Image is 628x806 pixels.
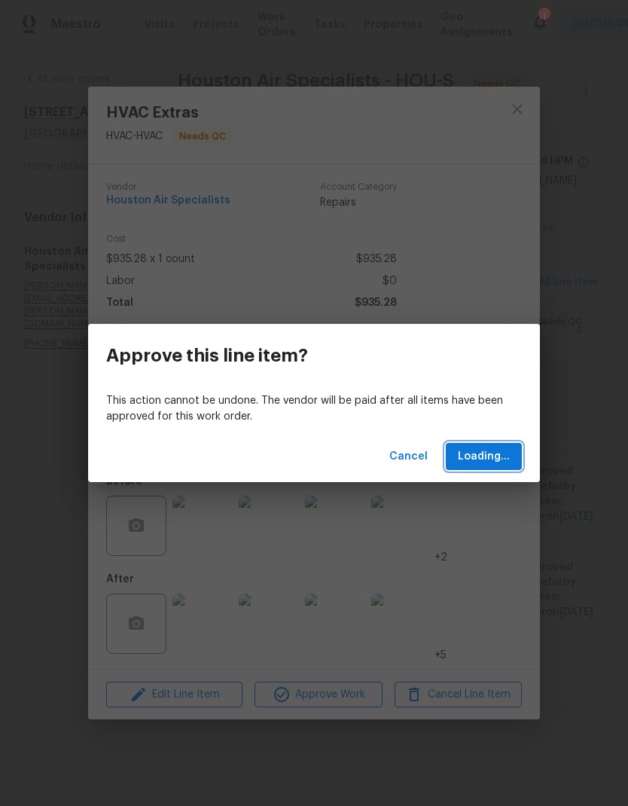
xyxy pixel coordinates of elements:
span: Cancel [389,447,428,466]
p: This action cannot be undone. The vendor will be paid after all items have been approved for this... [106,393,522,425]
span: Loading... [458,447,510,466]
button: Cancel [383,443,434,471]
h3: Approve this line item? [106,345,308,366]
button: Loading... [446,443,522,471]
